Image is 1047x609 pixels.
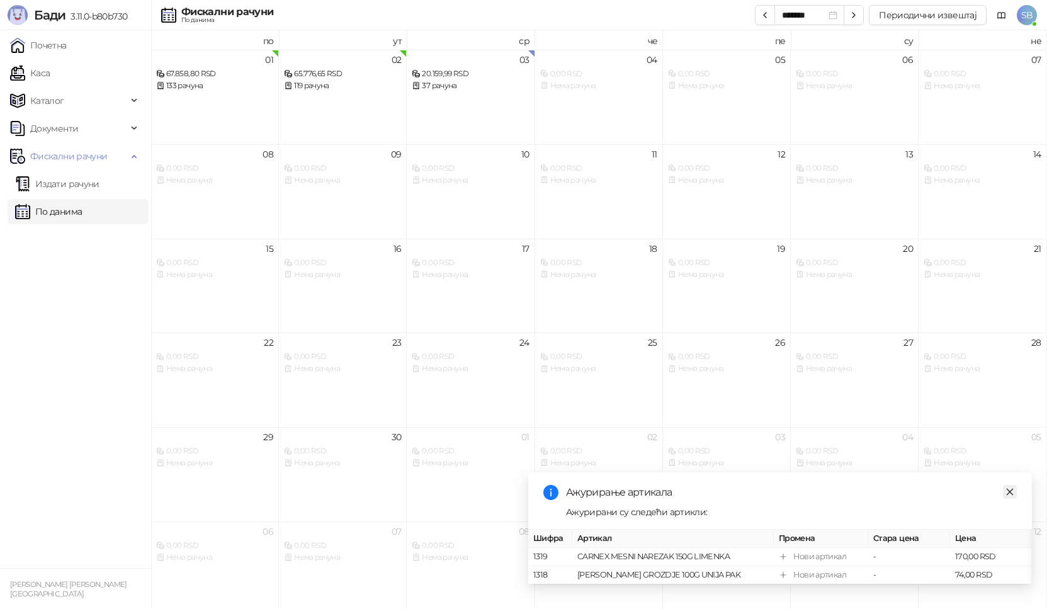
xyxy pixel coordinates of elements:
div: 0,00 RSD [284,351,401,363]
div: Нема рачуна [668,269,785,281]
span: 3.11.0-b80b730 [65,11,127,22]
span: Каталог [30,88,64,113]
div: 07 [1031,55,1041,64]
div: 0,00 RSD [540,351,657,363]
td: 2025-09-30 [279,427,407,521]
div: 02 [392,55,402,64]
div: Нови артикал [793,550,846,563]
div: 0,00 RSD [412,445,529,457]
div: 0,00 RSD [156,257,273,269]
td: [PERSON_NAME] GROZDJE 100G UNIJA PAK [572,566,774,584]
div: 0,00 RSD [284,445,401,457]
div: 04 [647,55,657,64]
div: 29 [263,433,273,441]
small: [PERSON_NAME] [PERSON_NAME] [GEOGRAPHIC_DATA] [10,580,127,598]
div: 03 [519,55,529,64]
div: 0,00 RSD [668,445,785,457]
div: 07 [392,527,402,536]
div: Нема рачуна [284,174,401,186]
td: 2025-10-02 [535,427,663,521]
div: 06 [902,55,913,64]
td: 2025-09-28 [919,333,1046,427]
div: 01 [521,433,529,441]
td: - [868,566,950,584]
div: Нема рачуна [412,363,529,375]
div: 06 [263,527,273,536]
div: 0,00 RSD [540,257,657,269]
div: 17 [522,244,529,253]
div: 0,00 RSD [796,68,913,80]
a: Close [1003,485,1017,499]
td: 2025-09-23 [279,333,407,427]
div: 20 [903,244,913,253]
div: Нема рачуна [924,80,1041,92]
div: 0,00 RSD [924,257,1041,269]
td: 2025-09-20 [791,239,919,333]
a: Каса [10,60,50,86]
td: 2025-09-19 [663,239,791,333]
div: Нема рачуна [540,80,657,92]
div: 133 рачуна [156,80,273,92]
td: 2025-09-10 [407,144,535,239]
div: 27 [903,338,913,347]
span: Документи [30,116,78,141]
div: 20.159,99 RSD [412,68,529,80]
th: не [919,30,1046,50]
a: По данима [15,199,82,224]
div: Нема рачуна [540,363,657,375]
div: 12 [1034,527,1041,536]
div: Нема рачуна [412,269,529,281]
div: Нема рачуна [796,457,913,469]
td: 170,00 RSD [950,548,1032,566]
div: 0,00 RSD [156,445,273,457]
div: 0,00 RSD [796,445,913,457]
div: 0,00 RSD [156,162,273,174]
div: 0,00 RSD [540,162,657,174]
div: 22 [264,338,273,347]
td: 2025-09-13 [791,144,919,239]
div: Нема рачуна [412,174,529,186]
div: Нема рачуна [796,174,913,186]
div: 0,00 RSD [156,540,273,552]
div: 03 [775,433,785,441]
span: Фискални рачуни [30,144,107,169]
span: info-circle [543,485,558,500]
td: 2025-09-04 [535,50,663,144]
div: Нема рачуна [668,80,785,92]
div: 16 [393,244,402,253]
td: 2025-09-03 [407,50,535,144]
div: 08 [263,150,273,159]
div: Нема рачуна [668,363,785,375]
div: 28 [1031,338,1041,347]
th: су [791,30,919,50]
td: 2025-09-05 [663,50,791,144]
span: close [1005,487,1014,496]
td: 2025-09-12 [663,144,791,239]
div: Нема рачуна [924,174,1041,186]
div: 09 [391,150,402,159]
div: 24 [519,338,529,347]
div: 12 [778,150,785,159]
div: 15 [266,244,273,253]
td: 2025-09-02 [279,50,407,144]
td: 2025-09-21 [919,239,1046,333]
div: Нема рачуна [668,457,785,469]
div: 08 [519,527,529,536]
div: 01 [265,55,273,64]
div: 0,00 RSD [284,257,401,269]
th: пе [663,30,791,50]
td: 2025-09-11 [535,144,663,239]
td: 2025-09-16 [279,239,407,333]
div: Нема рачуна [412,457,529,469]
td: 2025-09-15 [151,239,279,333]
div: Нема рачуна [284,457,401,469]
td: 2025-09-18 [535,239,663,333]
div: 65.776,65 RSD [284,68,401,80]
th: Шифра [528,530,572,548]
td: 2025-09-09 [279,144,407,239]
div: 0,00 RSD [924,351,1041,363]
div: 0,00 RSD [284,540,401,552]
td: 2025-09-17 [407,239,535,333]
td: 2025-09-07 [919,50,1046,144]
div: 0,00 RSD [924,162,1041,174]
